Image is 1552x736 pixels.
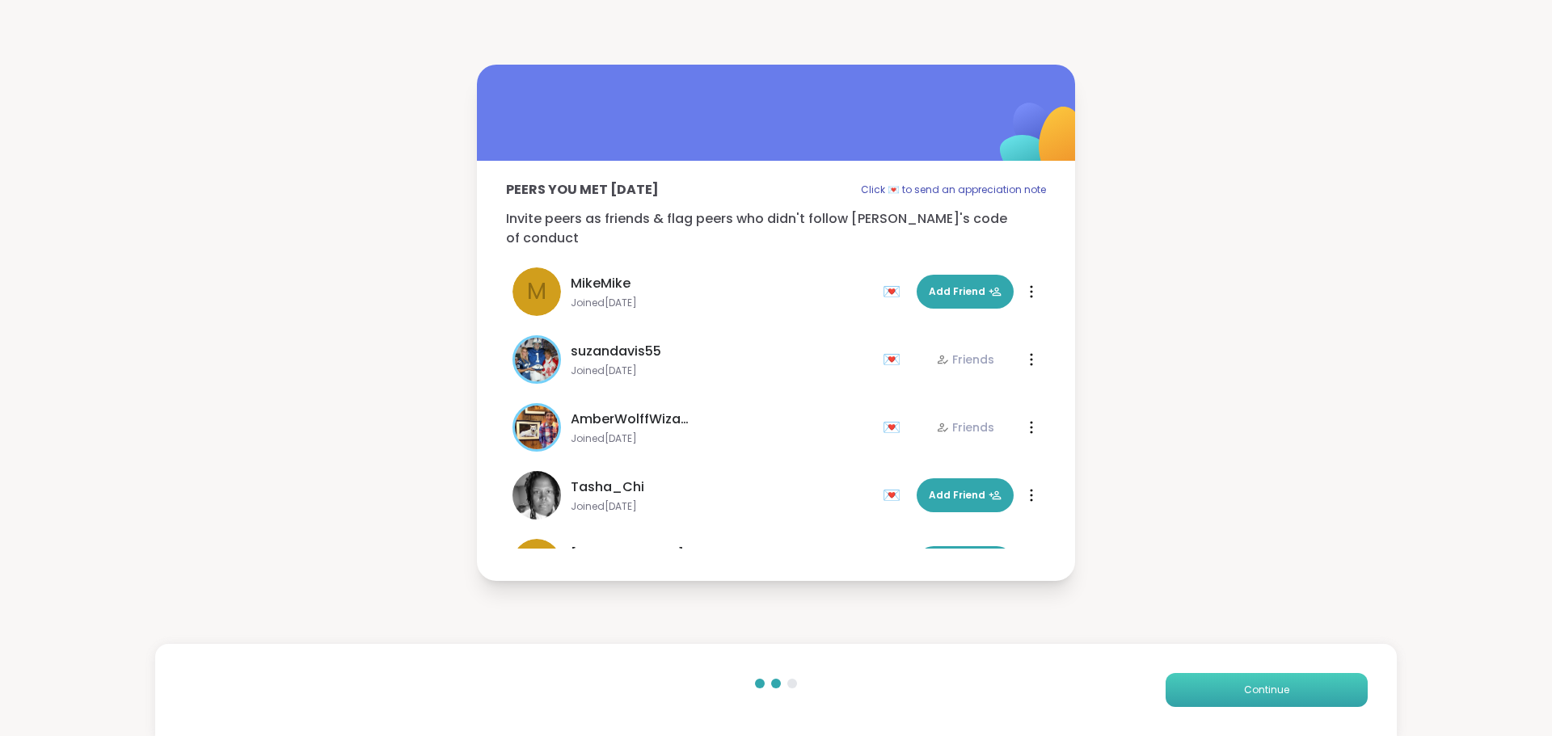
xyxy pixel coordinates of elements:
img: suzandavis55 [515,338,559,381]
span: Add Friend [929,488,1002,503]
div: 💌 [883,279,907,305]
span: M [527,275,546,309]
img: Tasha_Chi [512,471,561,519]
button: Continue [1166,673,1368,707]
p: Peers you met [DATE] [506,180,659,200]
p: Invite peers as friends & flag peers who didn't follow [PERSON_NAME]'s code of conduct [506,209,1046,248]
span: AmberWolffWizard [571,410,692,429]
span: M [527,546,546,580]
span: suzandavis55 [571,342,661,361]
span: Tasha_Chi [571,477,644,497]
img: ShareWell Logomark [962,61,1123,221]
div: Friends [936,351,994,368]
div: 💌 [883,482,907,508]
span: Joined [DATE] [571,364,873,377]
button: Add Friend [917,275,1014,309]
span: [MEDICAL_DATA] [571,545,684,565]
button: Add Friend [917,478,1014,512]
button: Add Friend [917,546,1014,580]
span: Joined [DATE] [571,297,873,309]
div: 💌 [883,347,907,372]
span: Add Friend [929,284,1002,299]
div: 💌 [883,414,907,440]
span: Joined [DATE] [571,500,873,513]
span: MikeMike [571,274,630,293]
p: Click 💌 to send an appreciation note [861,180,1046,200]
span: Joined [DATE] [571,432,873,445]
img: AmberWolffWizard [515,406,559,449]
div: Friends [936,419,994,435]
span: Continue [1244,683,1289,697]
